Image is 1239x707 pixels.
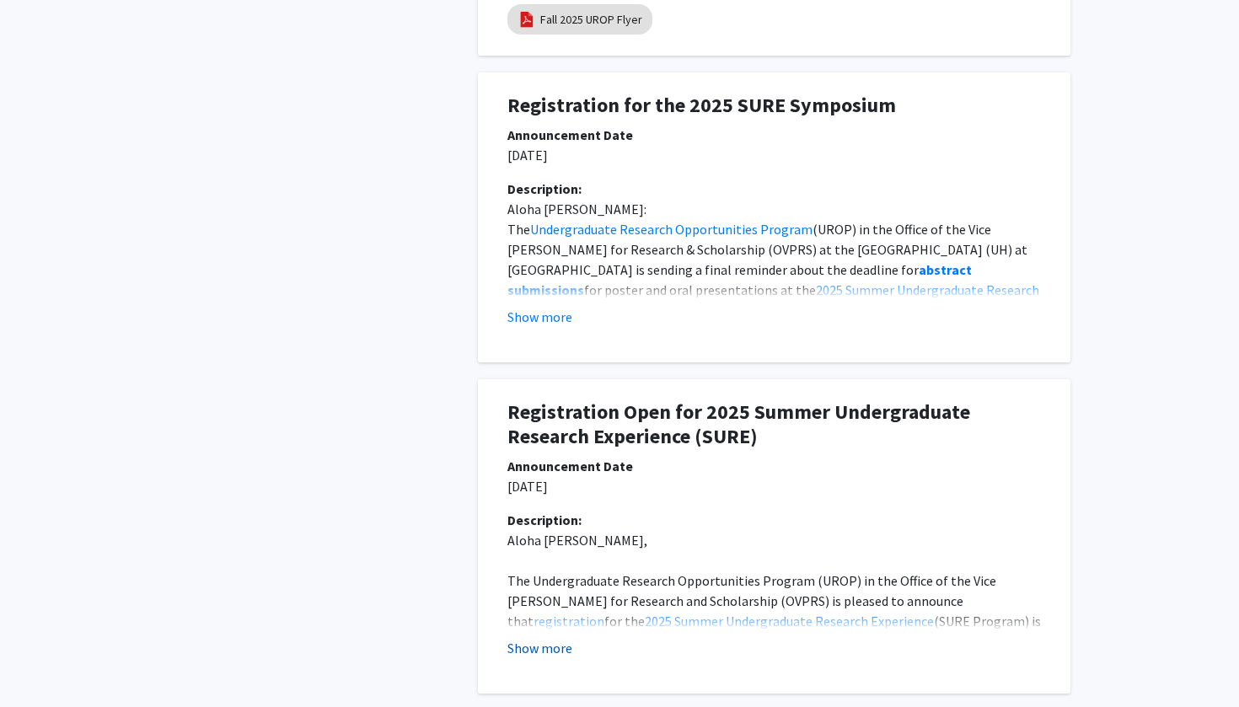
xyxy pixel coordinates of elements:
h1: Registration Open for 2025 Summer Undergraduate Research Experience (SURE) [507,400,1041,449]
div: Announcement Date [507,125,1041,145]
div: Announcement Date [507,456,1041,476]
a: Fall 2025 UROP Flyer [540,11,642,29]
iframe: Chat [13,631,72,694]
div: Description: [507,179,1041,199]
p: [DATE] [507,476,1041,496]
span: Aloha [PERSON_NAME], [507,532,647,549]
div: Description: [507,510,1041,530]
p: [DATE] [507,145,1041,165]
h1: Registration for the 2025 SURE Symposium [507,94,1041,118]
img: pdf_icon.png [518,10,536,29]
span: for the [604,613,645,629]
a: 2025 Summer Undergraduate Research Experience [645,613,934,629]
span: The Undergraduate Research Opportunities Program (UROP) in the Office of the Vice [PERSON_NAME] f... [507,572,999,629]
p: Aloha [PERSON_NAME]: [507,199,1041,219]
p: The (UROP) in the Office of the Vice [PERSON_NAME] for Research & Scholarship (OVPRS) at the [GEO... [507,219,1041,320]
button: Show more [507,307,572,327]
button: Show more [507,638,572,658]
a: Undergraduate Research Opportunities Program [530,221,813,238]
a: registration [534,613,604,629]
